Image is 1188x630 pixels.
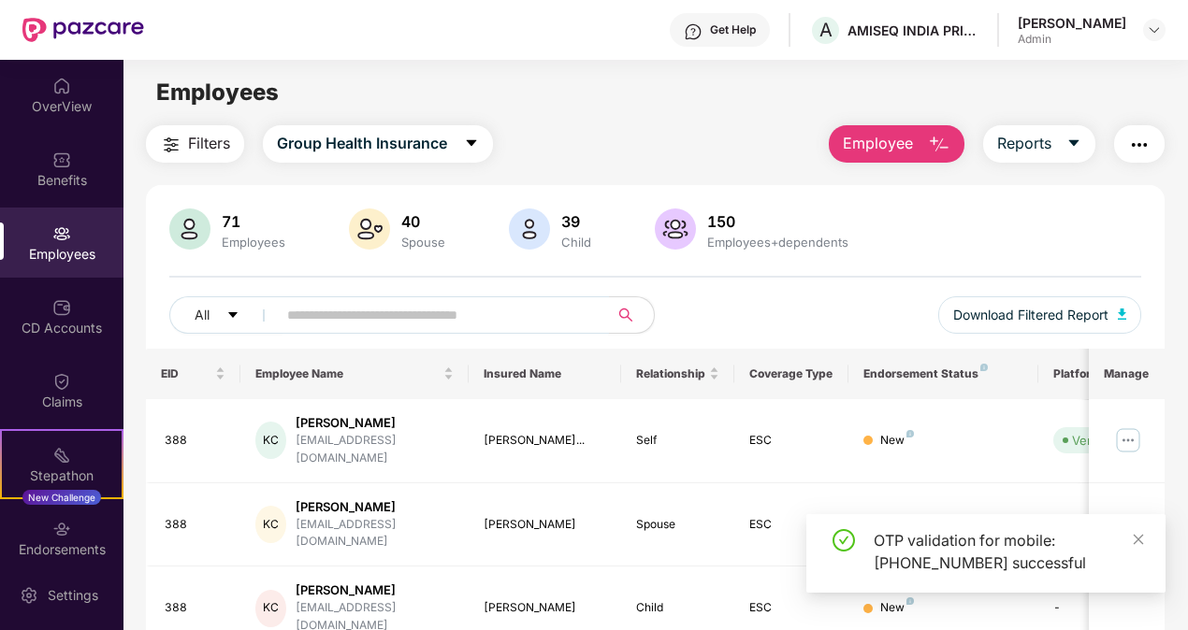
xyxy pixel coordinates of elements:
img: svg+xml;base64,PHN2ZyBpZD0iSG9tZSIgeG1sbnM9Imh0dHA6Ly93d3cudzMub3JnLzIwMDAvc3ZnIiB3aWR0aD0iMjAiIG... [52,77,71,95]
span: All [195,305,210,325]
th: Relationship [621,349,735,399]
div: ESC [749,432,833,450]
img: New Pazcare Logo [22,18,144,42]
img: svg+xml;base64,PHN2ZyBpZD0iU2V0dGluZy0yMHgyMCIgeG1sbnM9Imh0dHA6Ly93d3cudzMub3JnLzIwMDAvc3ZnIiB3aW... [20,586,38,605]
div: Self [636,432,720,450]
div: 71 [218,212,289,231]
img: svg+xml;base64,PHN2ZyBpZD0iRW5kb3JzZW1lbnRzIiB4bWxucz0iaHR0cDovL3d3dy53My5vcmcvMjAwMC9zdmciIHdpZH... [52,520,71,538]
img: svg+xml;base64,PHN2ZyB4bWxucz0iaHR0cDovL3d3dy53My5vcmcvMjAwMC9zdmciIHdpZHRoPSIyNCIgaGVpZ2h0PSIyNC... [1128,134,1151,156]
img: svg+xml;base64,PHN2ZyB4bWxucz0iaHR0cDovL3d3dy53My5vcmcvMjAwMC9zdmciIHdpZHRoPSIyMSIgaGVpZ2h0PSIyMC... [52,446,71,465]
img: svg+xml;base64,PHN2ZyBpZD0iSGVscC0zMngzMiIgeG1sbnM9Imh0dHA6Ly93d3cudzMub3JnLzIwMDAvc3ZnIiB3aWR0aD... [684,22,703,41]
div: Employees [218,235,289,250]
button: Allcaret-down [169,296,283,334]
div: Child [558,235,595,250]
div: Spouse [398,235,449,250]
div: 388 [165,516,226,534]
span: caret-down [226,308,239,323]
th: EID [146,349,241,399]
div: New [880,599,914,617]
span: close [1132,533,1145,546]
span: A [819,19,833,41]
th: Coverage Type [734,349,848,399]
span: Group Health Insurance [277,132,447,155]
button: Employee [829,125,964,163]
div: [PERSON_NAME] [484,516,606,534]
div: Verified [1072,431,1117,450]
div: 388 [165,599,226,617]
img: svg+xml;base64,PHN2ZyBpZD0iQmVuZWZpdHMiIHhtbG5zPSJodHRwOi8vd3d3LnczLm9yZy8yMDAwL3N2ZyIgd2lkdGg9Ij... [52,150,71,169]
span: Download Filtered Report [953,305,1108,325]
button: search [608,296,655,334]
span: caret-down [1066,136,1081,152]
img: svg+xml;base64,PHN2ZyBpZD0iQ0RfQWNjb3VudHMiIGRhdGEtbmFtZT0iQ0QgQWNjb3VudHMiIHhtbG5zPSJodHRwOi8vd3... [52,298,71,317]
span: search [608,308,645,322]
div: Child [636,599,720,617]
img: svg+xml;base64,PHN2ZyB4bWxucz0iaHR0cDovL3d3dy53My5vcmcvMjAwMC9zdmciIHdpZHRoPSI4IiBoZWlnaHQ9IjgiIH... [980,364,988,371]
div: [PERSON_NAME] [296,414,454,432]
img: svg+xml;base64,PHN2ZyB4bWxucz0iaHR0cDovL3d3dy53My5vcmcvMjAwMC9zdmciIHhtbG5zOnhsaW5rPSJodHRwOi8vd3... [509,208,550,250]
span: check-circle [833,529,855,551]
img: svg+xml;base64,PHN2ZyB4bWxucz0iaHR0cDovL3d3dy53My5vcmcvMjAwMC9zdmciIHdpZHRoPSI4IiBoZWlnaHQ9IjgiIH... [906,430,914,437]
div: Platform Status [1053,366,1156,381]
div: Employees+dependents [703,235,852,250]
div: 39 [558,212,595,231]
div: New Challenge [22,490,101,505]
div: [PERSON_NAME]... [484,432,606,450]
div: New [880,432,914,450]
img: svg+xml;base64,PHN2ZyB4bWxucz0iaHR0cDovL3d3dy53My5vcmcvMjAwMC9zdmciIHhtbG5zOnhsaW5rPSJodHRwOi8vd3... [1118,308,1127,320]
div: [PERSON_NAME] [296,498,454,516]
div: [PERSON_NAME] [1018,14,1126,32]
div: KC [255,422,286,459]
th: Employee Name [240,349,469,399]
div: Spouse [636,516,720,534]
div: 388 [165,432,226,450]
span: Relationship [636,366,706,381]
div: 40 [398,212,449,231]
div: Get Help [710,22,756,37]
th: Manage [1089,349,1165,399]
div: ESC [749,516,833,534]
th: Insured Name [469,349,621,399]
button: Reportscaret-down [983,125,1095,163]
img: svg+xml;base64,PHN2ZyB4bWxucz0iaHR0cDovL3d3dy53My5vcmcvMjAwMC9zdmciIHhtbG5zOnhsaW5rPSJodHRwOi8vd3... [928,134,950,156]
button: Download Filtered Report [938,296,1142,334]
div: AMISEQ INDIA PRIVATE LIMITED [848,21,978,39]
div: Admin [1018,32,1126,47]
span: EID [161,366,212,381]
img: svg+xml;base64,PHN2ZyB4bWxucz0iaHR0cDovL3d3dy53My5vcmcvMjAwMC9zdmciIHhtbG5zOnhsaW5rPSJodHRwOi8vd3... [349,208,390,250]
img: svg+xml;base64,PHN2ZyB4bWxucz0iaHR0cDovL3d3dy53My5vcmcvMjAwMC9zdmciIHdpZHRoPSIyNCIgaGVpZ2h0PSIyNC... [160,134,182,156]
span: caret-down [464,136,479,152]
span: Employee Name [255,366,440,381]
span: Employees [156,79,279,106]
img: svg+xml;base64,PHN2ZyBpZD0iQ2xhaW0iIHhtbG5zPSJodHRwOi8vd3d3LnczLm9yZy8yMDAwL3N2ZyIgd2lkdGg9IjIwIi... [52,372,71,391]
button: Group Health Insurancecaret-down [263,125,493,163]
img: svg+xml;base64,PHN2ZyBpZD0iRW1wbG95ZWVzIiB4bWxucz0iaHR0cDovL3d3dy53My5vcmcvMjAwMC9zdmciIHdpZHRoPS... [52,224,71,243]
button: Filters [146,125,244,163]
div: [EMAIL_ADDRESS][DOMAIN_NAME] [296,432,454,467]
td: - [1038,483,1171,567]
div: KC [255,506,286,543]
div: Settings [42,586,104,605]
div: 150 [703,212,852,231]
div: OTP validation for mobile: [PHONE_NUMBER] successful [874,529,1143,574]
div: ESC [749,599,833,617]
span: Reports [997,132,1051,155]
img: svg+xml;base64,PHN2ZyB4bWxucz0iaHR0cDovL3d3dy53My5vcmcvMjAwMC9zdmciIHhtbG5zOnhsaW5rPSJodHRwOi8vd3... [169,208,210,250]
span: Filters [188,132,230,155]
div: [PERSON_NAME] [296,581,454,599]
div: Endorsement Status [863,366,1023,381]
div: [EMAIL_ADDRESS][DOMAIN_NAME] [296,516,454,551]
div: KC [255,590,286,627]
img: svg+xml;base64,PHN2ZyBpZD0iRHJvcGRvd24tMzJ4MzIiIHhtbG5zPSJodHRwOi8vd3d3LnczLm9yZy8yMDAwL3N2ZyIgd2... [1147,22,1162,37]
img: manageButton [1113,425,1143,455]
div: [PERSON_NAME] [484,599,606,617]
img: svg+xml;base64,PHN2ZyB4bWxucz0iaHR0cDovL3d3dy53My5vcmcvMjAwMC9zdmciIHhtbG5zOnhsaW5rPSJodHRwOi8vd3... [655,208,696,250]
span: Employee [843,132,913,155]
div: Stepathon [2,466,122,485]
